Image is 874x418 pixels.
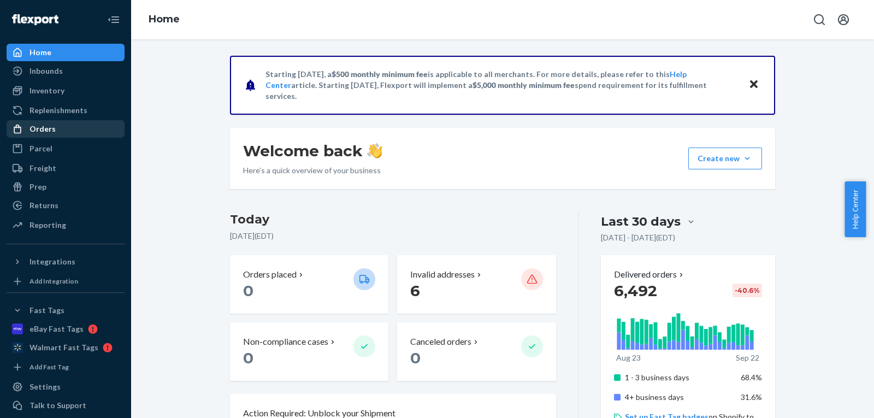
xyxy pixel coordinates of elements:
div: Settings [29,381,61,392]
div: -40.6 % [733,284,762,297]
p: 4+ business days [625,392,733,403]
p: 1 - 3 business days [625,372,733,383]
a: Replenishments [7,102,125,119]
button: Fast Tags [7,302,125,319]
div: Fast Tags [29,305,64,316]
p: [DATE] - [DATE] ( EDT ) [601,232,675,243]
span: 6,492 [614,281,657,300]
h1: Welcome back [243,141,382,161]
div: Add Integration [29,276,78,286]
button: Create new [688,148,762,169]
p: [DATE] ( EDT ) [230,231,556,242]
a: Home [7,44,125,61]
span: 0 [243,349,253,367]
a: Inventory [7,82,125,99]
img: Flexport logo [12,14,58,25]
a: Prep [7,178,125,196]
button: Help Center [845,181,866,237]
button: Orders placed 0 [230,255,388,314]
div: Replenishments [29,105,87,116]
a: Reporting [7,216,125,234]
p: Non-compliance cases [243,335,328,348]
p: Orders placed [243,268,297,281]
span: 0 [410,349,421,367]
div: Add Fast Tag [29,362,69,372]
a: Add Integration [7,275,125,288]
h3: Today [230,211,556,228]
div: Returns [29,200,58,211]
button: Open Search Box [808,9,830,31]
a: Orders [7,120,125,138]
span: 31.6% [741,392,762,402]
p: Canceled orders [410,335,471,348]
a: Returns [7,197,125,214]
div: Walmart Fast Tags [29,342,98,353]
span: 68.4% [741,373,762,382]
a: Freight [7,160,125,177]
button: Invalid addresses 6 [397,255,556,314]
button: Non-compliance cases 0 [230,322,388,381]
button: Delivered orders [614,268,686,281]
a: Talk to Support [7,397,125,414]
a: Walmart Fast Tags [7,339,125,356]
div: Talk to Support [29,400,86,411]
p: Aug 23 [616,352,641,363]
div: Last 30 days [601,213,681,230]
span: $500 monthly minimum fee [332,69,428,79]
div: Parcel [29,143,52,154]
div: Reporting [29,220,66,231]
div: Inventory [29,85,64,96]
p: Sep 22 [736,352,759,363]
a: eBay Fast Tags [7,320,125,338]
button: Open account menu [832,9,854,31]
button: Canceled orders 0 [397,322,556,381]
p: Starting [DATE], a is applicable to all merchants. For more details, please refer to this article... [265,69,738,102]
div: eBay Fast Tags [29,323,84,334]
div: Home [29,47,51,58]
a: Add Fast Tag [7,361,125,374]
span: 0 [243,281,253,300]
button: Integrations [7,253,125,270]
div: Prep [29,181,46,192]
span: 6 [410,281,420,300]
button: Close Navigation [103,9,125,31]
a: Inbounds [7,62,125,80]
ol: breadcrumbs [140,4,188,36]
div: Orders [29,123,56,134]
a: Parcel [7,140,125,157]
div: Freight [29,163,56,174]
div: Integrations [29,256,75,267]
p: Here’s a quick overview of your business [243,165,382,176]
a: Home [149,13,180,25]
div: Inbounds [29,66,63,76]
button: Close [747,77,761,93]
a: Settings [7,378,125,396]
img: hand-wave emoji [367,143,382,158]
span: $5,000 monthly minimum fee [473,80,575,90]
p: Invalid addresses [410,268,475,281]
